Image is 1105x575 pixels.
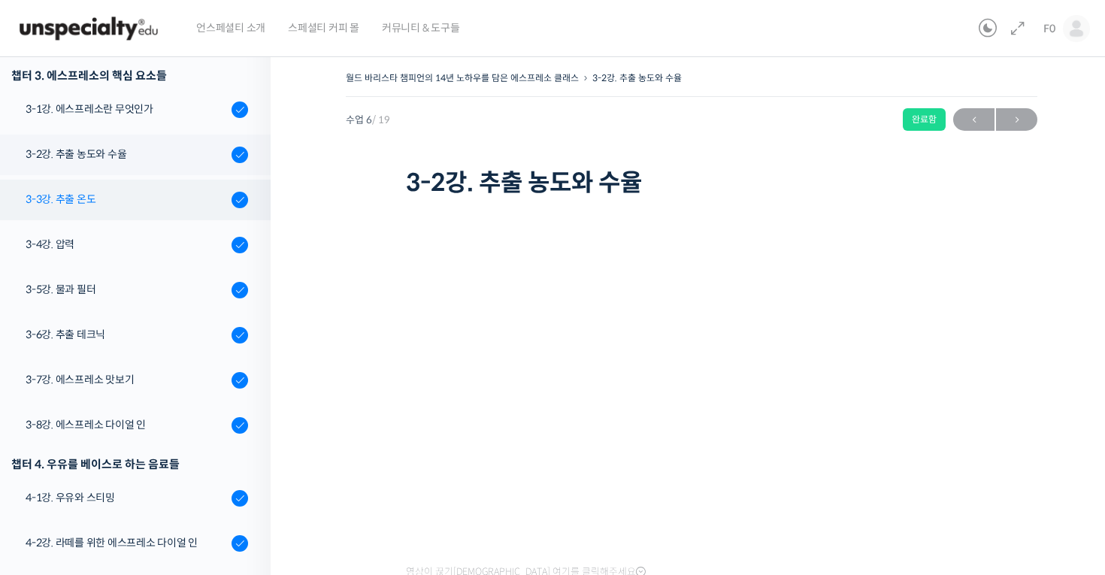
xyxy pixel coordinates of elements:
span: 홈 [47,473,56,485]
span: F0 [1043,22,1055,35]
a: ←이전 [953,108,994,131]
span: → [996,110,1037,130]
a: 3-2강. 추출 농도와 수율 [592,72,682,83]
div: 3-7강. 에스프레소 맛보기 [26,371,227,388]
div: 챕터 4. 우유를 베이스로 하는 음료들 [11,454,248,474]
div: 3-1강. 에스프레소란 무엇인가 [26,101,227,117]
a: 월드 바리스타 챔피언의 14년 노하우를 담은 에스프레소 클래스 [346,72,579,83]
span: 대화 [138,474,156,486]
div: 완료함 [903,108,946,131]
a: 설정 [194,450,289,488]
a: 대화 [99,450,194,488]
div: 3-3강. 추출 온도 [26,191,227,207]
div: 3-6강. 추출 테크닉 [26,326,227,343]
span: / 19 [372,113,390,126]
div: 3-4강. 압력 [26,236,227,253]
div: 챕터 3. 에스프레소의 핵심 요소들 [11,65,248,86]
div: 3-5강. 물과 필터 [26,281,227,298]
span: 설정 [232,473,250,485]
span: 수업 6 [346,115,390,125]
div: 3-8강. 에스프레소 다이얼 인 [26,416,227,433]
div: 4-1강. 우유와 스티밍 [26,489,227,506]
span: ← [953,110,994,130]
a: 홈 [5,450,99,488]
a: 다음→ [996,108,1037,131]
div: 3-2강. 추출 농도와 수율 [26,146,227,162]
div: 4-2강. 라떼를 위한 에스프레소 다이얼 인 [26,534,227,551]
h1: 3-2강. 추출 농도와 수율 [406,168,977,197]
